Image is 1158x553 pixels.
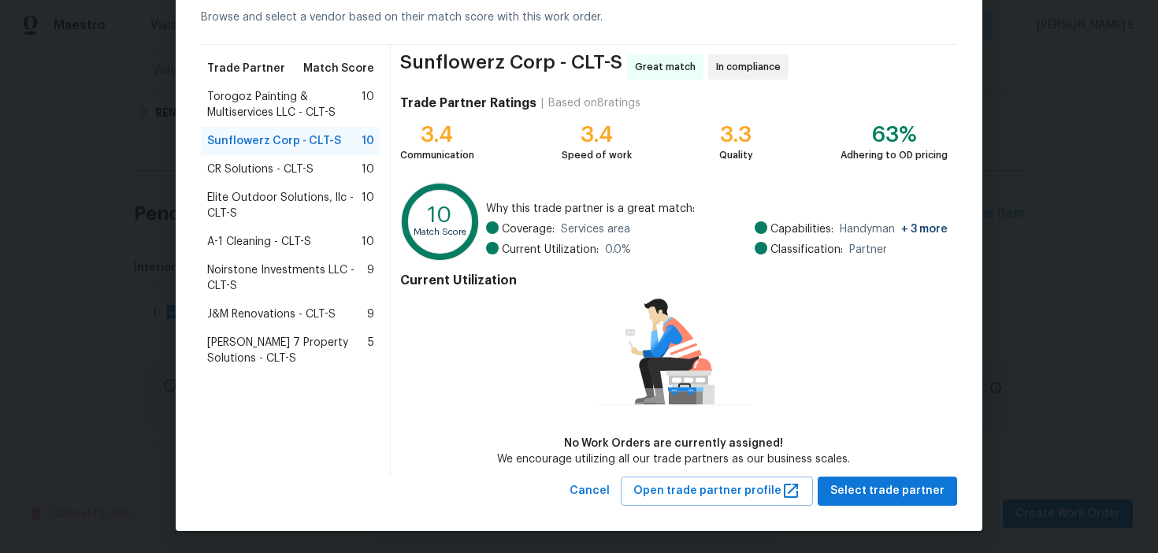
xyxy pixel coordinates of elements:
[716,59,787,75] span: In compliance
[901,224,948,235] span: + 3 more
[362,89,374,121] span: 10
[400,54,622,80] span: Sunflowerz Corp - CLT-S
[830,481,945,501] span: Select trade partner
[840,221,948,237] span: Handyman
[400,147,474,163] div: Communication
[562,127,632,143] div: 3.4
[562,147,632,163] div: Speed of work
[207,234,311,250] span: A-1 Cleaning - CLT-S
[207,335,368,366] span: [PERSON_NAME] 7 Property Solutions - CLT-S
[367,262,374,294] span: 9
[770,221,833,237] span: Capabilities:
[428,204,452,226] text: 10
[841,147,948,163] div: Adhering to OD pricing
[570,481,610,501] span: Cancel
[207,133,341,149] span: Sunflowerz Corp - CLT-S
[207,306,336,322] span: J&M Renovations - CLT-S
[367,306,374,322] span: 9
[621,477,813,506] button: Open trade partner profile
[719,127,753,143] div: 3.3
[400,273,948,288] h4: Current Utilization
[207,89,362,121] span: Torogoz Painting & Multiservices LLC - CLT-S
[497,451,850,467] div: We encourage utilizing all our trade partners as our business scales.
[362,161,374,177] span: 10
[605,242,631,258] span: 0.0 %
[502,221,555,237] span: Coverage:
[362,133,374,149] span: 10
[563,477,616,506] button: Cancel
[207,61,285,76] span: Trade Partner
[818,477,957,506] button: Select trade partner
[536,95,548,111] div: |
[368,335,374,366] span: 5
[414,228,466,236] text: Match Score
[362,190,374,221] span: 10
[207,262,367,294] span: Noirstone Investments LLC - CLT-S
[362,234,374,250] span: 10
[633,481,800,501] span: Open trade partner profile
[561,221,630,237] span: Services area
[635,59,702,75] span: Great match
[497,436,850,451] div: No Work Orders are currently assigned!
[849,242,887,258] span: Partner
[719,147,753,163] div: Quality
[400,95,536,111] h4: Trade Partner Ratings
[841,127,948,143] div: 63%
[548,95,640,111] div: Based on 8 ratings
[400,127,474,143] div: 3.4
[502,242,599,258] span: Current Utilization:
[486,201,948,217] span: Why this trade partner is a great match:
[303,61,374,76] span: Match Score
[207,190,362,221] span: Elite Outdoor Solutions, llc - CLT-S
[770,242,843,258] span: Classification:
[207,161,314,177] span: CR Solutions - CLT-S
